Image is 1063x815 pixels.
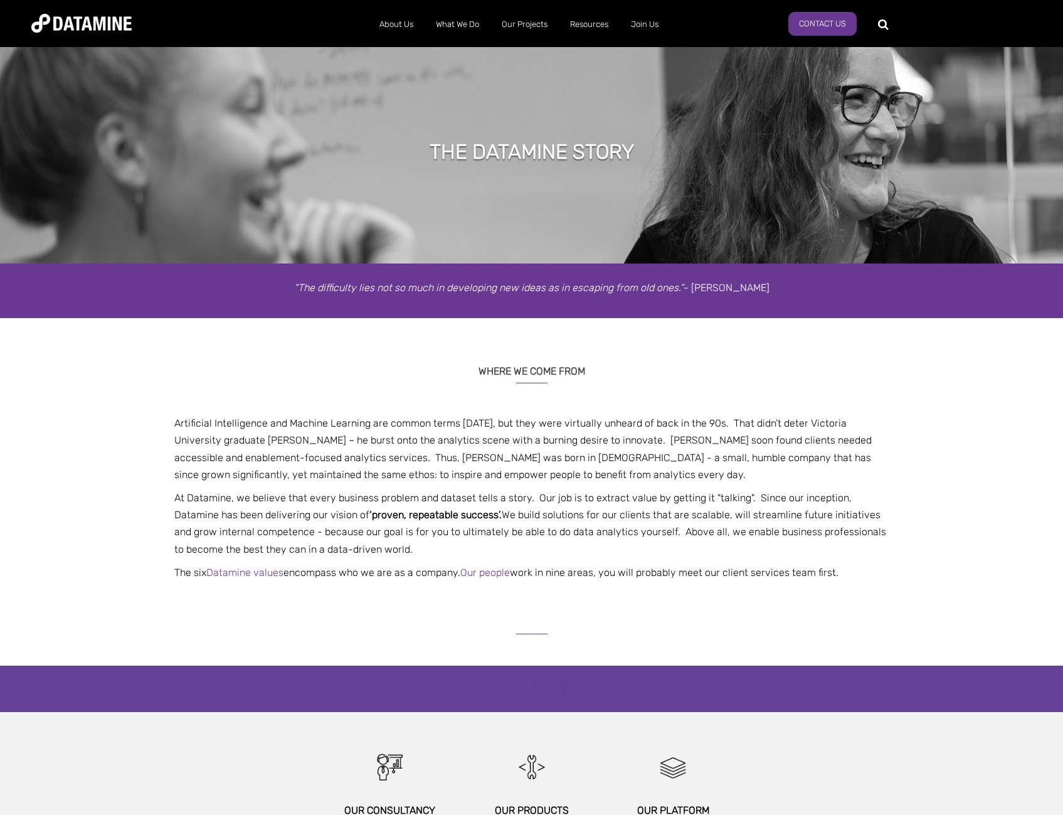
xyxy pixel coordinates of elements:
[294,282,684,294] em: “The difficulty lies not so much in developing new ideas as in escaping from old ones.”
[490,8,559,41] a: Our Projects
[460,567,510,578] a: Our people
[165,564,899,581] p: The six encompass who we are as a company. work in nine areas, you will probably meet our client ...
[206,567,283,578] a: Datamine values
[505,739,559,796] img: Development.png
[425,8,490,41] a: What We Do
[430,138,634,166] h1: THE DATAMINE STORY
[165,415,899,483] p: Artificial Intelligence and Machine Learning are common terms [DATE], but they were virtually unh...
[165,279,899,296] p: - [PERSON_NAME]
[369,509,502,521] span: ‘proven, repeatable success’.
[31,14,132,33] img: Datamine
[362,739,416,796] img: Workshop.png
[559,8,620,41] a: Resources
[647,739,701,796] img: Platform.png
[620,8,670,41] a: Join Us
[165,489,899,558] p: At Datamine, we believe that every business problem and dataset tells a story. Our job is to extr...
[165,349,899,383] h3: WHERE WE COME FROM
[788,12,857,36] a: Contact Us
[445,679,618,706] h4: Our services
[368,8,425,41] a: About Us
